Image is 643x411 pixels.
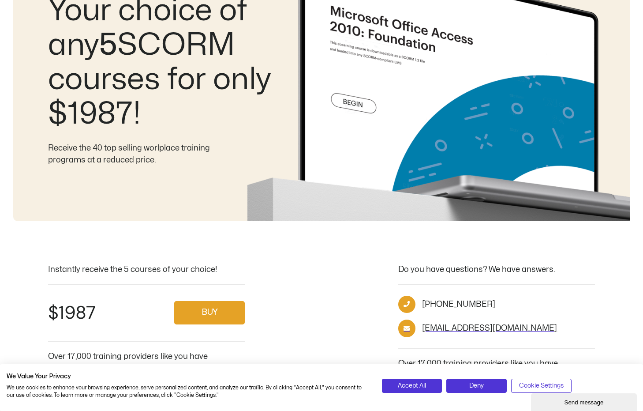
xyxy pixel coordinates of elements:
[48,142,244,167] div: Receive the 40 top selling worlplace training programs at a reduced price.
[446,379,507,393] button: Deny all cookies
[174,301,245,324] a: BUY
[420,298,495,310] span: [PHONE_NUMBER]
[398,320,557,337] a: [EMAIL_ADDRESS][DOMAIN_NAME]
[420,322,557,334] span: [EMAIL_ADDRESS][DOMAIN_NAME]
[398,381,426,391] span: Accept All
[48,264,245,275] div: Instantly receive the 5 courses of your choice!
[382,379,442,393] button: Accept all cookies
[398,264,595,275] div: Do you have questions? We have answers.
[519,381,564,391] span: Cookie Settings
[202,306,218,319] span: BUY
[531,392,639,411] iframe: chat widget
[99,30,117,60] b: 5
[511,379,572,393] button: Adjust cookie preferences
[469,381,484,391] span: Deny
[48,301,96,324] h2: $1987
[7,384,369,399] p: We use cookies to enhance your browsing experience, serve personalized content, and analyze our t...
[7,373,369,381] h2: We Value Your Privacy
[48,351,245,374] div: Over 17,000 training providers like you have purchased theses courses.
